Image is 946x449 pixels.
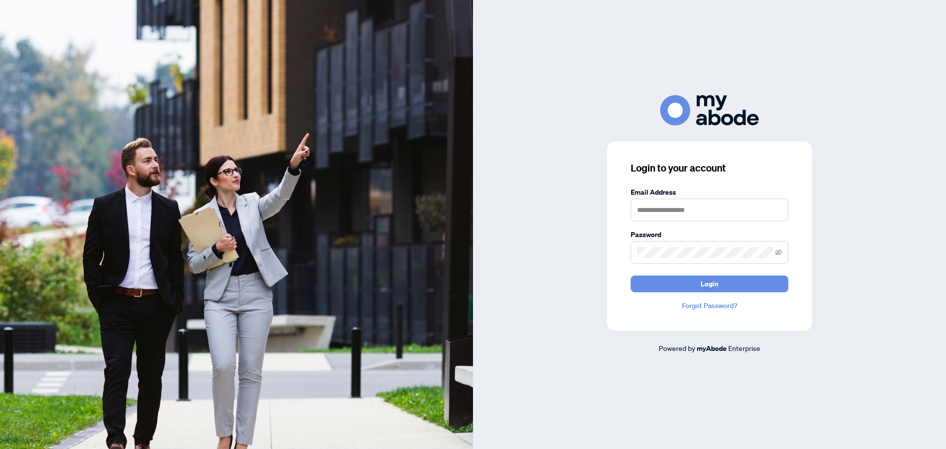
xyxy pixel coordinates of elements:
[631,276,788,292] button: Login
[660,95,759,125] img: ma-logo
[659,344,695,352] span: Powered by
[728,344,760,352] span: Enterprise
[631,300,788,311] a: Forgot Password?
[697,343,727,354] a: myAbode
[775,249,782,256] span: eye-invisible
[631,187,788,198] label: Email Address
[631,229,788,240] label: Password
[701,276,718,292] span: Login
[631,161,788,175] h3: Login to your account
